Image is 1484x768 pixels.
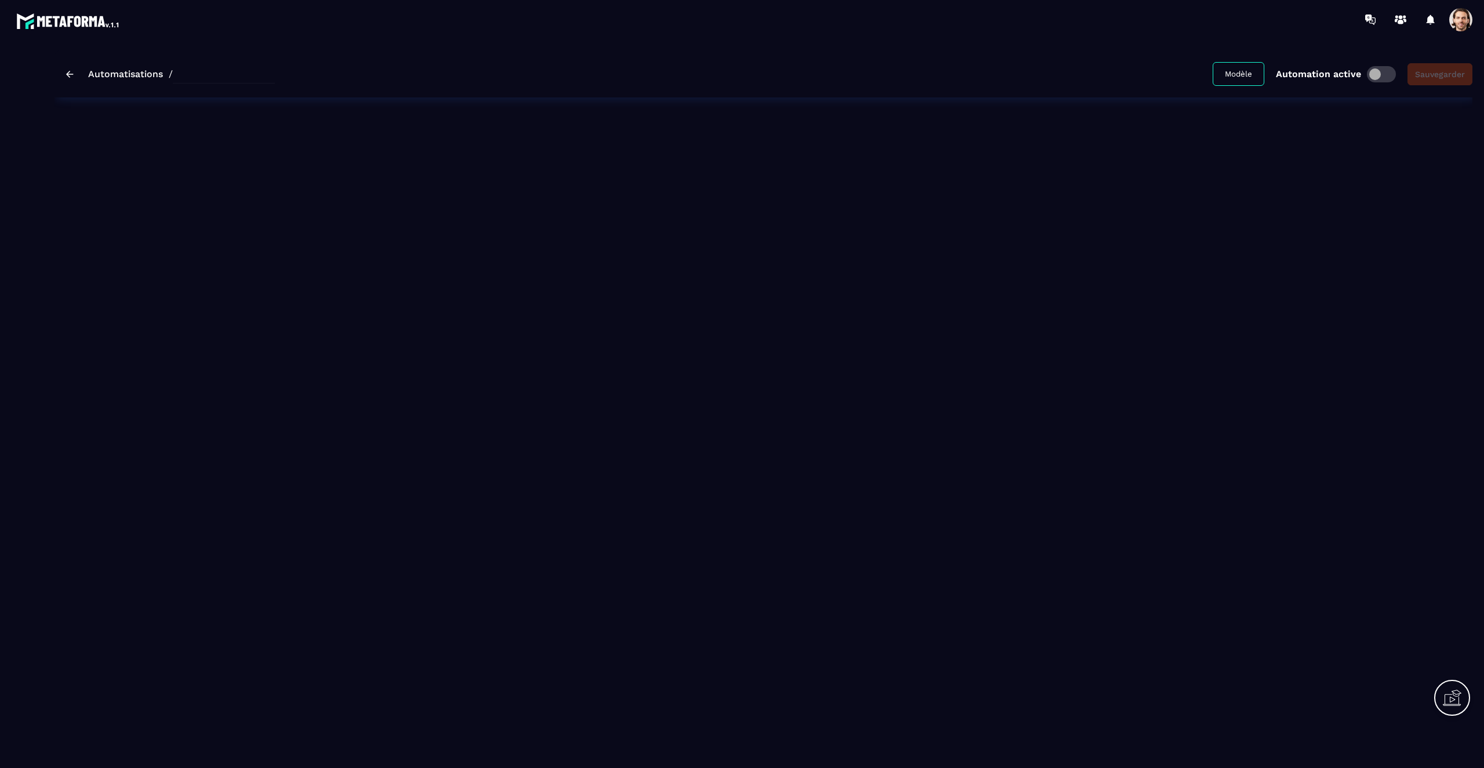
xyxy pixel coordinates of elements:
[1276,68,1361,79] p: Automation active
[169,68,173,79] span: /
[88,68,163,79] a: Automatisations
[1213,62,1264,86] button: Modèle
[66,71,74,78] img: arrow
[16,10,121,31] img: logo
